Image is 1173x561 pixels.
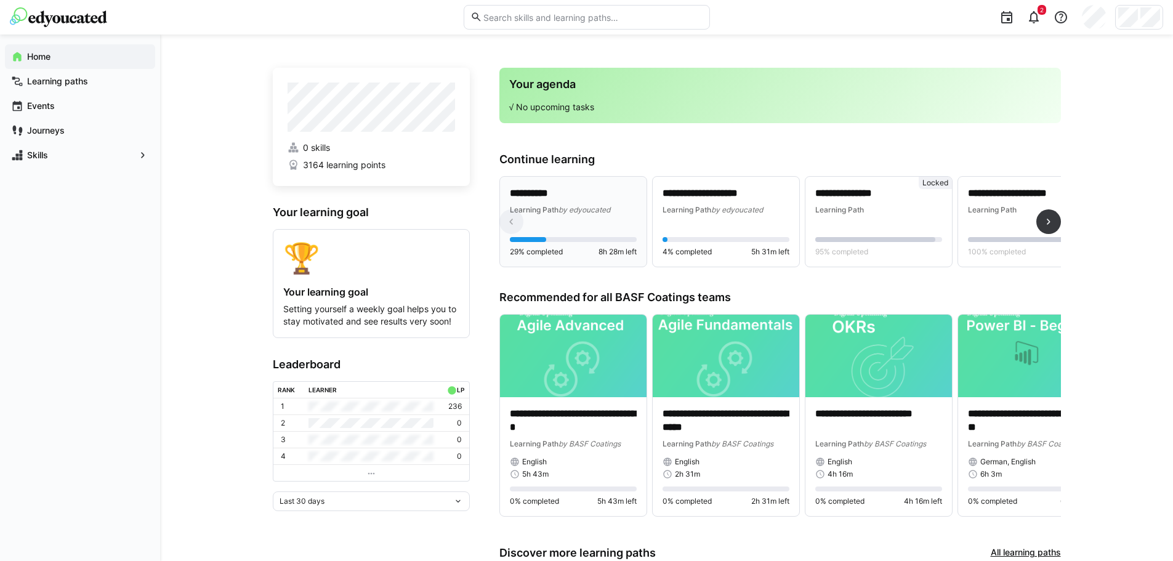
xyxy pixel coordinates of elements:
span: German, English [980,457,1036,467]
p: Setting yourself a weekly goal helps you to stay motivated and see results very soon! [283,303,459,328]
p: 0 [457,435,462,445]
div: Learner [308,386,337,394]
h3: Your learning goal [273,206,470,219]
span: 2h 31m left [751,496,789,506]
img: image [805,315,952,397]
span: 0% completed [663,496,712,506]
span: 4h 16m left [904,496,942,506]
span: English [522,457,547,467]
span: Learning Path [663,205,711,214]
span: 2 [1040,6,1044,14]
span: Last 30 days [280,496,324,506]
span: Learning Path [510,205,558,214]
span: by edyoucated [558,205,610,214]
span: 8h 28m left [599,247,637,257]
span: Learning Path [510,439,558,448]
span: Locked [922,178,948,188]
span: by BASF Coatings [558,439,621,448]
p: 1 [281,402,284,411]
span: 0% completed [510,496,559,506]
span: 5h 43m left [597,496,637,506]
span: 3164 learning points [303,159,385,171]
span: 0 skills [303,142,330,154]
span: Learning Path [815,439,864,448]
a: All learning paths [991,546,1061,560]
h3: Continue learning [499,153,1061,166]
span: 4% completed [663,247,712,257]
span: 4h 16m [828,469,853,479]
h3: Discover more learning paths [499,546,656,560]
span: 0% completed [815,496,865,506]
span: English [675,457,699,467]
span: 2h 31m [675,469,700,479]
img: image [500,315,647,397]
p: √ No upcoming tasks [509,101,1051,113]
p: 0 [457,451,462,461]
div: Rank [278,386,295,394]
p: 4 [281,451,286,461]
span: by BASF Coatings [711,439,773,448]
span: 29% completed [510,247,563,257]
span: 100% completed [968,247,1026,257]
img: image [958,315,1105,397]
span: Learning Path [815,205,864,214]
span: 0% completed [968,496,1017,506]
h3: Your agenda [509,78,1051,91]
span: 6h 3m left [1060,496,1095,506]
a: 0 skills [288,142,455,154]
span: by BASF Coatings [864,439,926,448]
p: 2 [281,418,285,428]
span: 6h 3m [980,469,1002,479]
span: Learning Path [663,439,711,448]
span: by edyoucated [711,205,763,214]
span: by BASF Coatings [1017,439,1079,448]
span: 95% completed [815,247,868,257]
span: 5h 43m [522,469,549,479]
p: 3 [281,435,286,445]
h4: Your learning goal [283,286,459,298]
p: 0 [457,418,462,428]
div: 🏆 [283,240,459,276]
h3: Leaderboard [273,358,470,371]
span: 5h 31m left [751,247,789,257]
h3: Recommended for all BASF Coatings teams [499,291,1061,304]
span: Learning Path [968,205,1017,214]
img: image [653,315,799,397]
div: LP [457,386,464,394]
p: 236 [448,402,462,411]
input: Search skills and learning paths… [482,12,703,23]
span: English [828,457,852,467]
span: Learning Path [968,439,1017,448]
